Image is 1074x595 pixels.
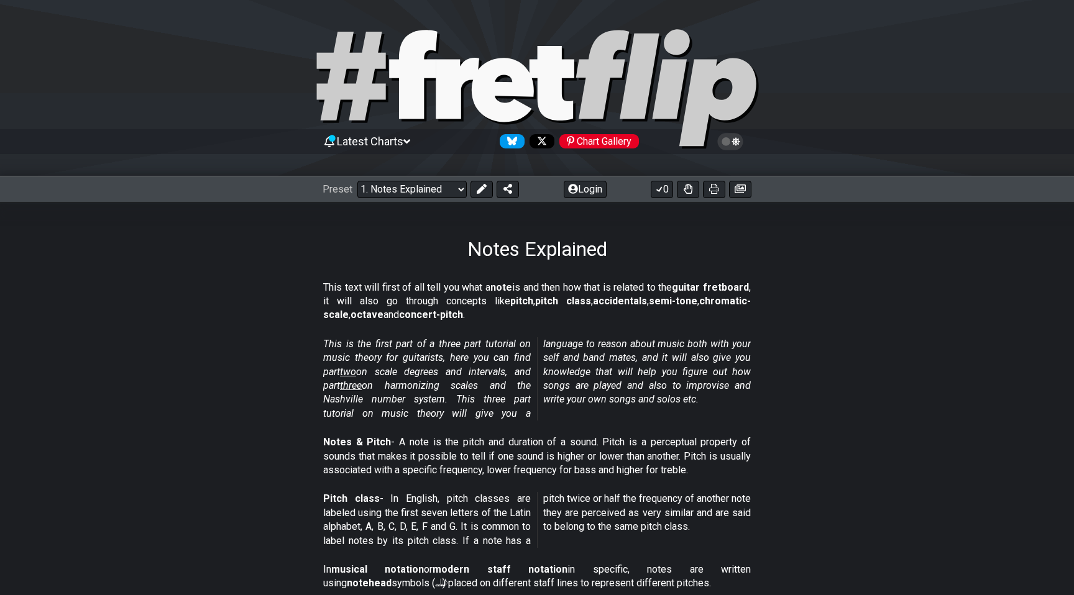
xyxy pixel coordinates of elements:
[470,181,493,198] button: Edit Preset
[703,181,725,198] button: Print
[323,183,352,195] span: Preset
[340,366,356,378] span: two
[347,577,392,589] strong: notehead
[649,295,697,307] strong: semi-tone
[535,295,591,307] strong: pitch class
[323,281,751,322] p: This text will first of all tell you what a is and then how that is related to the , it will also...
[497,181,519,198] button: Share Preset
[677,181,699,198] button: Toggle Dexterity for all fretkits
[357,181,467,198] select: Preset
[323,436,391,448] strong: Notes & Pitch
[651,181,673,198] button: 0
[323,493,380,504] strong: Pitch class
[433,563,567,575] strong: modern staff notation
[559,134,639,148] div: Chart Gallery
[510,295,533,307] strong: pitch
[564,181,607,198] button: Login
[351,309,383,320] strong: octave
[554,134,639,148] a: #fretflip at Pinterest
[323,563,751,591] p: In or in specific, notes are written using symbols (𝅝 𝅗𝅥 𝅘𝅥 𝅘𝅥𝅮) placed on different staff lines to r...
[337,135,403,148] span: Latest Charts
[399,309,463,320] strong: concert-pitch
[495,134,525,148] a: Follow #fretflip at Bluesky
[490,281,512,293] strong: note
[672,281,749,293] strong: guitar fretboard
[593,295,647,307] strong: accidentals
[467,237,607,261] h1: Notes Explained
[323,492,751,548] p: - In English, pitch classes are labeled using the first seven letters of the Latin alphabet, A, B...
[323,338,751,419] em: This is the first part of a three part tutorial on music theory for guitarists, here you can find...
[729,181,751,198] button: Create image
[323,435,751,477] p: - A note is the pitch and duration of a sound. Pitch is a perceptual property of sounds that make...
[723,136,738,147] span: Toggle light / dark theme
[331,563,424,575] strong: musical notation
[340,379,362,391] span: three
[525,134,554,148] a: Follow #fretflip at X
